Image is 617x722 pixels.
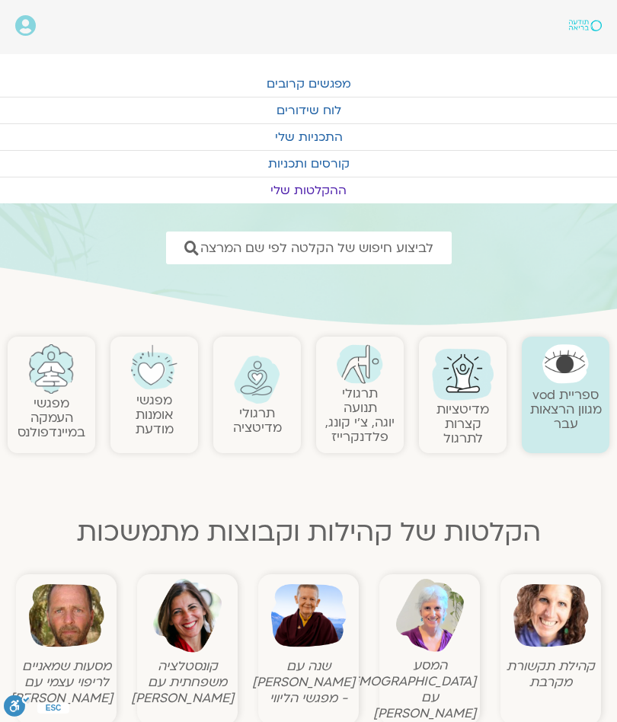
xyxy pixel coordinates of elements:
[136,391,174,438] a: מפגשיאומנות מודעת
[233,404,282,436] a: תרגולימדיטציה
[141,658,234,706] figcaption: קונסטלציה משפחתית עם [PERSON_NAME]
[504,658,597,690] figcaption: קהילת תקשורת מקרבת
[8,517,609,548] h2: הקלטות של קהילות וקבוצות מתמשכות
[18,395,85,441] a: מפגשיהעמקה במיינדפולנס
[530,386,602,433] a: ספריית vodמגוון הרצאות עבר
[200,241,433,255] span: לביצוע חיפוש של הקלטה לפי שם המרצה
[20,658,113,706] figcaption: מסעות שמאניים לריפוי עצמי עם [PERSON_NAME]
[325,385,395,446] a: תרגולי תנועהיוגה, צ׳י קונג, פלדנקרייז
[436,401,489,447] a: מדיטציות קצרות לתרגול
[262,658,355,706] figcaption: שנה עם [PERSON_NAME] - מפגשי הליווי
[166,232,452,264] a: לביצוע חיפוש של הקלטה לפי שם המרצה
[383,657,476,721] figcaption: המסע [DEMOGRAPHIC_DATA] עם [PERSON_NAME]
